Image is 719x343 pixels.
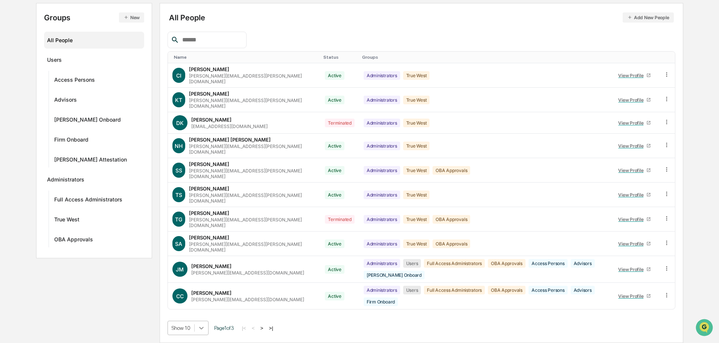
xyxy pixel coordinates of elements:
div: Access Persons [529,259,568,268]
div: Administrators [364,215,400,224]
div: OBA Approvals [433,239,470,248]
div: OBA Approvals [433,215,470,224]
div: [PERSON_NAME] [189,235,229,241]
div: [PERSON_NAME] [189,210,229,216]
div: True West [403,215,430,224]
a: View Profile [615,290,654,302]
div: Administrators [364,259,400,268]
button: > [258,325,266,331]
div: All People [47,34,142,46]
div: View Profile [618,143,646,149]
div: Access Persons [529,286,568,294]
a: View Profile [615,165,654,176]
div: Advisors [571,286,595,294]
div: Active [325,191,344,199]
div: 🖐️ [8,155,14,161]
div: [PERSON_NAME][EMAIL_ADDRESS][DOMAIN_NAME] [191,297,304,302]
span: Data Lookup [15,168,47,176]
div: Active [325,292,344,300]
a: 🖐️Preclearance [5,151,52,165]
a: View Profile [615,140,654,152]
button: < [250,325,257,331]
span: [DATE] [67,123,82,129]
a: 🔎Data Lookup [5,165,50,179]
span: Attestations [62,154,93,162]
div: 🗄️ [55,155,61,161]
div: Toggle SortBy [362,55,608,60]
span: [PERSON_NAME] [23,123,61,129]
div: View Profile [618,168,646,173]
div: Toggle SortBy [323,55,356,60]
div: Firm Onboard [54,136,88,145]
div: Active [325,239,344,248]
div: Administrators [364,166,400,175]
div: [PERSON_NAME][EMAIL_ADDRESS][PERSON_NAME][DOMAIN_NAME] [189,241,316,253]
div: Advisors [571,259,595,268]
div: View Profile [618,73,646,78]
div: Toggle SortBy [665,55,672,60]
span: [DATE] [67,102,82,108]
div: [PERSON_NAME] [PERSON_NAME] [189,137,271,143]
div: Administrators [364,286,400,294]
div: OBA Approvals [488,259,526,268]
span: Page 1 of 3 [214,325,234,331]
div: Active [325,142,344,150]
div: Toggle SortBy [614,55,656,60]
div: Full Access Administrators [424,259,485,268]
div: Active [325,96,344,104]
div: We're available if you need us! [34,65,104,71]
div: View Profile [618,267,646,272]
div: [PERSON_NAME] [191,117,232,123]
div: [PERSON_NAME] [189,66,229,72]
span: [PERSON_NAME] [23,102,61,108]
span: • [62,123,65,129]
p: How can we help? [8,16,137,28]
span: CI [176,72,181,79]
span: SA [175,241,182,247]
div: True West [403,191,430,199]
div: Administrators [364,96,400,104]
div: OBA Approvals [488,286,526,294]
div: [PERSON_NAME][EMAIL_ADDRESS][PERSON_NAME][DOMAIN_NAME] [189,217,316,228]
img: Tammy Steffen [8,95,20,107]
a: View Profile [615,213,654,225]
div: Active [325,71,344,80]
span: Preclearance [15,154,49,162]
div: [PERSON_NAME][EMAIL_ADDRESS][PERSON_NAME][DOMAIN_NAME] [189,143,316,155]
div: Administrators [364,71,400,80]
div: True West [403,71,430,80]
div: Administrators [47,176,84,185]
iframe: Open customer support [695,318,715,338]
div: [PERSON_NAME][EMAIL_ADDRESS][PERSON_NAME][DOMAIN_NAME] [189,192,316,204]
span: NH [175,143,183,149]
div: True West [403,166,430,175]
span: • [62,102,65,108]
span: JM [176,266,184,273]
span: DK [176,120,184,126]
div: View Profile [618,120,646,126]
div: Firm Onboard [364,297,398,306]
div: [PERSON_NAME] Onboard [364,271,425,279]
a: View Profile [615,264,654,275]
div: View Profile [618,216,646,222]
span: KT [175,97,182,103]
div: Full Access Administrators [424,286,485,294]
div: OBA Approvals [433,166,470,175]
button: Add New People [623,12,674,23]
a: View Profile [615,94,654,106]
div: Toggle SortBy [174,55,318,60]
div: True West [403,239,430,248]
div: Past conversations [8,84,50,90]
button: |< [240,325,248,331]
div: OBA Approvals [54,236,93,245]
button: >| [267,325,275,331]
div: Administrators [364,119,400,127]
div: [PERSON_NAME] [189,91,229,97]
div: [PERSON_NAME] [189,161,229,167]
div: Start new chat [34,58,123,65]
div: [PERSON_NAME] Onboard [54,116,121,125]
div: [PERSON_NAME][EMAIL_ADDRESS][DOMAIN_NAME] [191,270,304,276]
img: 1746055101610-c473b297-6a78-478c-a979-82029cc54cd1 [8,58,21,71]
